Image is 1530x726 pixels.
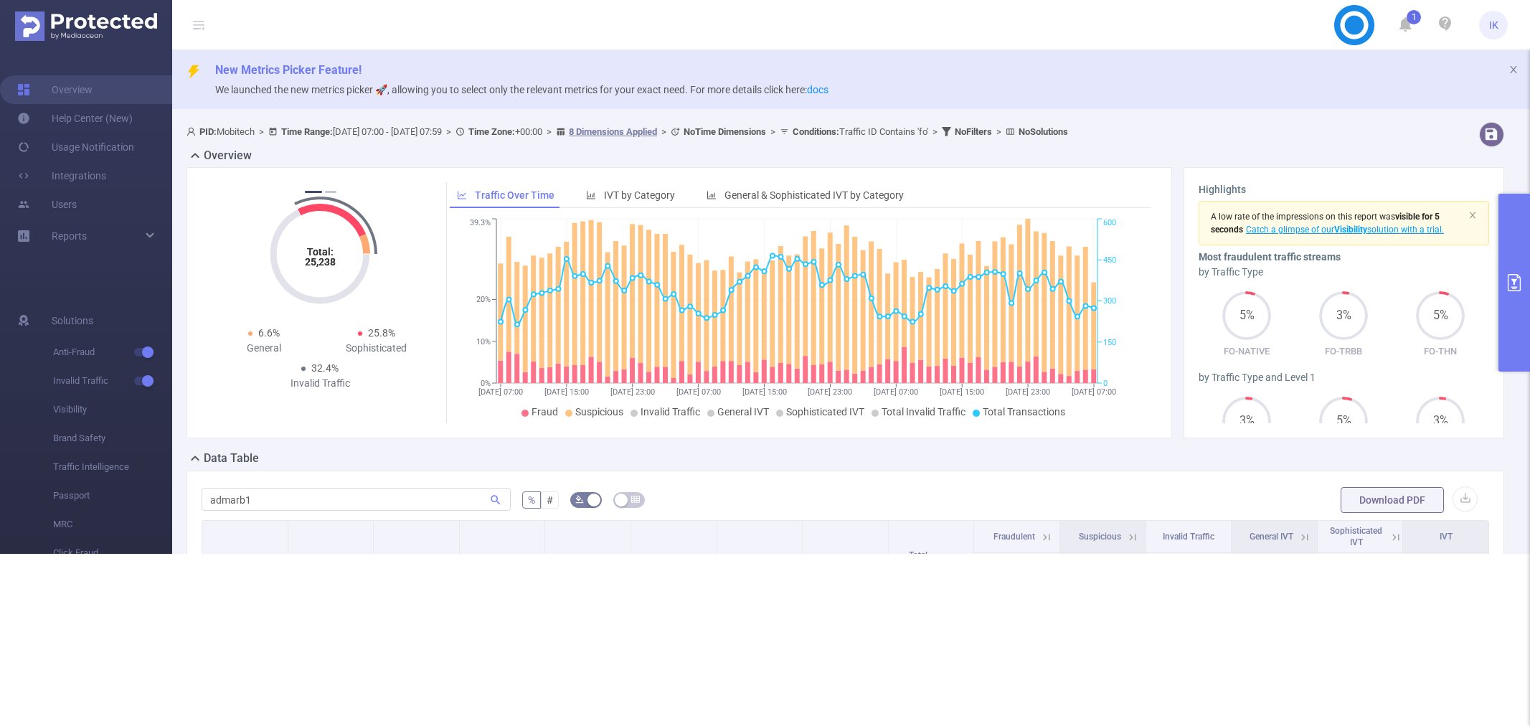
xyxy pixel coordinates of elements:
[575,495,584,504] i: icon: bg-colors
[320,341,433,356] div: Sophisticated
[586,190,596,200] i: icon: bar-chart
[17,161,106,190] a: Integrations
[52,230,87,242] span: Reports
[604,189,675,201] span: IVT by Category
[53,510,172,539] span: MRC
[52,306,93,335] span: Solutions
[186,126,1068,137] span: Mobitech [DATE] 07:00 - [DATE] 07:59 +00:00
[53,453,172,481] span: Traffic Intelligence
[631,495,640,504] i: icon: table
[470,219,491,228] tspan: 39.3%
[874,387,918,397] tspan: [DATE] 07:00
[442,126,455,137] span: >
[1103,297,1116,306] tspan: 300
[1392,344,1489,359] p: FO-THN
[325,191,336,193] button: 2
[17,104,133,133] a: Help Center (New)
[569,126,657,137] u: 8 Dimensions Applied
[1334,225,1367,235] b: Visibility
[53,481,172,510] span: Passport
[742,387,786,397] tspan: [DATE] 15:00
[1382,553,1402,599] i: Filter menu
[1211,212,1377,222] span: A low rate of the impressions on this report
[53,338,172,367] span: Anti-Fraud
[575,406,623,418] span: Suspicious
[928,126,942,137] span: >
[204,450,259,467] h2: Data Table
[15,11,157,41] img: Protected Media
[204,147,252,164] h2: Overview
[882,406,965,418] span: Total Invalid Traffic
[1125,553,1146,599] i: Filter menu
[1199,182,1489,197] h3: Highlights
[707,190,717,200] i: icon: bar-chart
[1489,11,1498,39] span: IK
[940,387,984,397] tspan: [DATE] 15:00
[1508,65,1519,75] i: icon: close
[1199,344,1295,359] p: FO-NATIVE
[528,494,535,506] span: %
[542,126,556,137] span: >
[17,133,134,161] a: Usage Notification
[1006,387,1050,397] tspan: [DATE] 23:00
[1468,211,1477,220] i: icon: close
[307,246,334,258] tspan: Total:
[1295,344,1392,359] p: FO-TRBB
[475,189,554,201] span: Traffic Over Time
[1199,370,1489,385] div: by Traffic Type and Level 1
[1211,553,1231,599] i: Filter menu
[610,387,655,397] tspan: [DATE] 23:00
[186,127,199,136] i: icon: user
[1103,219,1116,228] tspan: 600
[992,126,1006,137] span: >
[807,84,828,95] a: docs
[1163,532,1214,542] span: Invalid Traffic
[724,189,904,201] span: General & Sophisticated IVT by Category
[808,387,852,397] tspan: [DATE] 23:00
[305,191,322,193] button: 1
[1468,553,1488,599] i: Filter menu
[1407,10,1421,24] span: 1
[202,488,511,511] input: Search...
[1297,553,1317,599] i: Filter menu
[1440,532,1453,542] span: IVT
[544,387,589,397] tspan: [DATE] 15:00
[892,550,944,572] span: Total Transactions
[532,406,558,418] span: Fraud
[1243,225,1444,235] span: Catch a glimpse of our solution with a trial.
[52,222,87,250] a: Reports
[1199,251,1341,263] b: Most fraudulent traffic streams
[793,126,928,137] span: Traffic ID Contains 'fo'
[1416,310,1465,321] span: 5%
[955,126,992,137] b: No Filters
[1468,207,1477,223] button: icon: close
[1222,310,1271,321] span: 5%
[766,126,780,137] span: >
[1072,387,1116,397] tspan: [DATE] 07:00
[186,65,201,79] i: icon: thunderbolt
[786,406,864,418] span: Sophisticated IVT
[993,532,1035,542] span: Fraudulent
[281,126,333,137] b: Time Range:
[1019,126,1068,137] b: No Solutions
[1250,532,1293,542] span: General IVT
[547,494,553,506] span: #
[17,75,93,104] a: Overview
[17,190,77,219] a: Users
[481,379,491,388] tspan: 0%
[1103,255,1116,265] tspan: 450
[199,126,217,137] b: PID:
[476,296,491,305] tspan: 20%
[53,367,172,395] span: Invalid Traffic
[1103,379,1108,388] tspan: 0
[305,256,336,268] tspan: 25,238
[1508,62,1519,77] button: icon: close
[215,84,828,95] span: We launched the new metrics picker 🚀, allowing you to select only the relevant metrics for your e...
[983,406,1065,418] span: Total Transactions
[1079,532,1121,542] span: Suspicious
[684,126,766,137] b: No Time Dimensions
[1416,415,1465,427] span: 3%
[657,126,671,137] span: >
[311,362,339,374] span: 32.4%
[368,327,395,339] span: 25.8%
